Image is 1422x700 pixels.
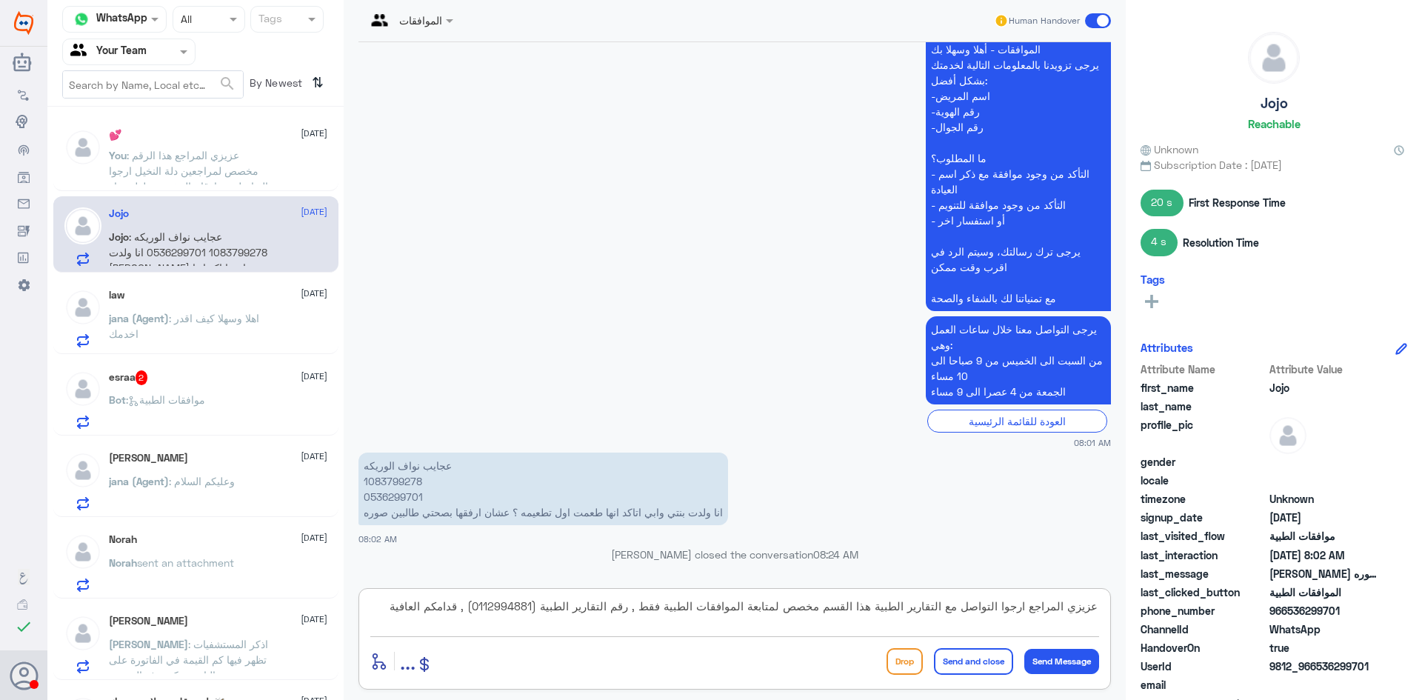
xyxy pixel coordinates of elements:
span: : اهلا وسهلا كيف اقدر اخدمك [109,312,259,340]
span: By Newest [244,70,306,100]
span: [DATE] [301,370,327,383]
span: 2025-08-15T12:14:52.048Z [1269,510,1377,525]
h5: 💕 [109,129,121,141]
p: [PERSON_NAME] closed the conversation [358,547,1111,562]
span: sent an attachment [137,556,234,569]
span: Attribute Value [1269,361,1377,377]
span: Norah [109,556,137,569]
span: موافقات الطبية [1269,528,1377,544]
button: ... [400,644,415,678]
p: 14/9/2025, 8:01 AM [926,21,1111,311]
img: whatsapp.png [70,8,93,30]
h5: Jojo [109,207,129,220]
span: 20 s [1141,190,1184,216]
span: 08:24 AM [813,548,858,561]
h5: Abdulrahman Amri [109,615,188,627]
span: [DATE] [301,287,327,300]
span: Subscription Date : [DATE] [1141,157,1407,173]
span: Bot [109,393,126,406]
h5: عبدالرحمن [109,452,188,464]
span: You [109,149,127,161]
p: 14/9/2025, 8:02 AM [358,453,728,525]
span: jana (Agent) [109,312,169,324]
span: Unknown [1141,141,1198,157]
span: [DATE] [301,531,327,544]
button: search [218,72,236,96]
img: defaultAdmin.png [1269,417,1306,454]
span: true [1269,640,1377,656]
img: defaultAdmin.png [64,129,101,166]
img: Widebot Logo [14,11,33,35]
span: Unknown [1269,491,1377,507]
span: 08:01 AM [1074,436,1111,449]
span: email [1141,677,1266,693]
span: 2 [1269,621,1377,637]
span: 08:02 AM [358,534,397,544]
span: [DATE] [301,127,327,140]
span: ... [400,647,415,674]
span: عجايب نواف الوريكه 1083799278 0536299701 انا ولدت بنتي وابي اتاكد انها طعمت اول تطعيمه ؟ عشان ارف... [1269,566,1377,581]
h6: Tags [1141,273,1165,286]
span: last_visited_flow [1141,528,1266,544]
h5: law [109,289,124,301]
span: First Response Time [1189,195,1286,210]
span: null [1269,473,1377,488]
span: phone_number [1141,603,1266,619]
i: ⇅ [312,70,324,95]
img: defaultAdmin.png [64,533,101,570]
img: defaultAdmin.png [64,452,101,489]
div: Tags [256,10,282,30]
span: : اذكر المستشفيات تظهر فيها كم القيمة في الفاتورة على التامين وكم يدفع المريض [109,638,268,681]
span: 2 [136,370,148,385]
span: null [1269,677,1377,693]
span: ChannelId [1141,621,1266,637]
h5: Norah [109,533,137,546]
span: : عزيزي المراجع هذا الرقم مخصص لمراجعين دلة النخيل ارجوا التواصل مع ارقام المخصصة لدلة نمار (0112... [109,149,268,224]
i: check [15,618,33,636]
button: Avatar [10,661,38,690]
span: last_name [1141,399,1266,414]
span: profile_pic [1141,417,1266,451]
button: Send Message [1024,649,1099,674]
span: search [218,75,236,93]
span: [DATE] [301,205,327,219]
span: [PERSON_NAME] [109,638,188,650]
span: jana (Agent) [109,475,169,487]
img: defaultAdmin.png [64,289,101,326]
h5: esraa [109,370,148,385]
img: defaultAdmin.png [64,615,101,652]
span: UserId [1141,659,1266,674]
img: defaultAdmin.png [64,207,101,244]
span: : موافقات الطبية [126,393,205,406]
img: defaultAdmin.png [1249,33,1299,83]
span: timezone [1141,491,1266,507]
button: Drop [887,648,923,675]
span: null [1269,454,1377,470]
span: locale [1141,473,1266,488]
span: الموافقات الطبية [1269,584,1377,600]
span: Human Handover [1009,14,1080,27]
img: yourTeam.svg [70,41,93,63]
span: Resolution Time [1183,235,1259,250]
p: 14/9/2025, 8:01 AM [926,316,1111,404]
span: first_name [1141,380,1266,396]
span: : عجايب نواف الوريكه 1083799278 0536299701 انا ولدت [PERSON_NAME] وابي اتاكد انها طعمت اول تطعيمه... [109,230,267,305]
h5: Jojo [1261,95,1288,112]
span: Jojo [1269,380,1377,396]
h6: Reachable [1248,117,1301,130]
span: last_message [1141,566,1266,581]
span: signup_date [1141,510,1266,525]
button: Send and close [934,648,1013,675]
span: : وعليكم السلام [169,475,235,487]
span: 2025-09-14T05:02:58.182Z [1269,547,1377,563]
span: HandoverOn [1141,640,1266,656]
span: last_clicked_button [1141,584,1266,600]
div: العودة للقائمة الرئيسية [927,410,1107,433]
input: Search by Name, Local etc… [63,71,243,98]
span: gender [1141,454,1266,470]
img: defaultAdmin.png [64,370,101,407]
span: 9812_966536299701 [1269,659,1377,674]
span: last_interaction [1141,547,1266,563]
h6: Attributes [1141,341,1193,354]
span: [DATE] [301,450,327,463]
